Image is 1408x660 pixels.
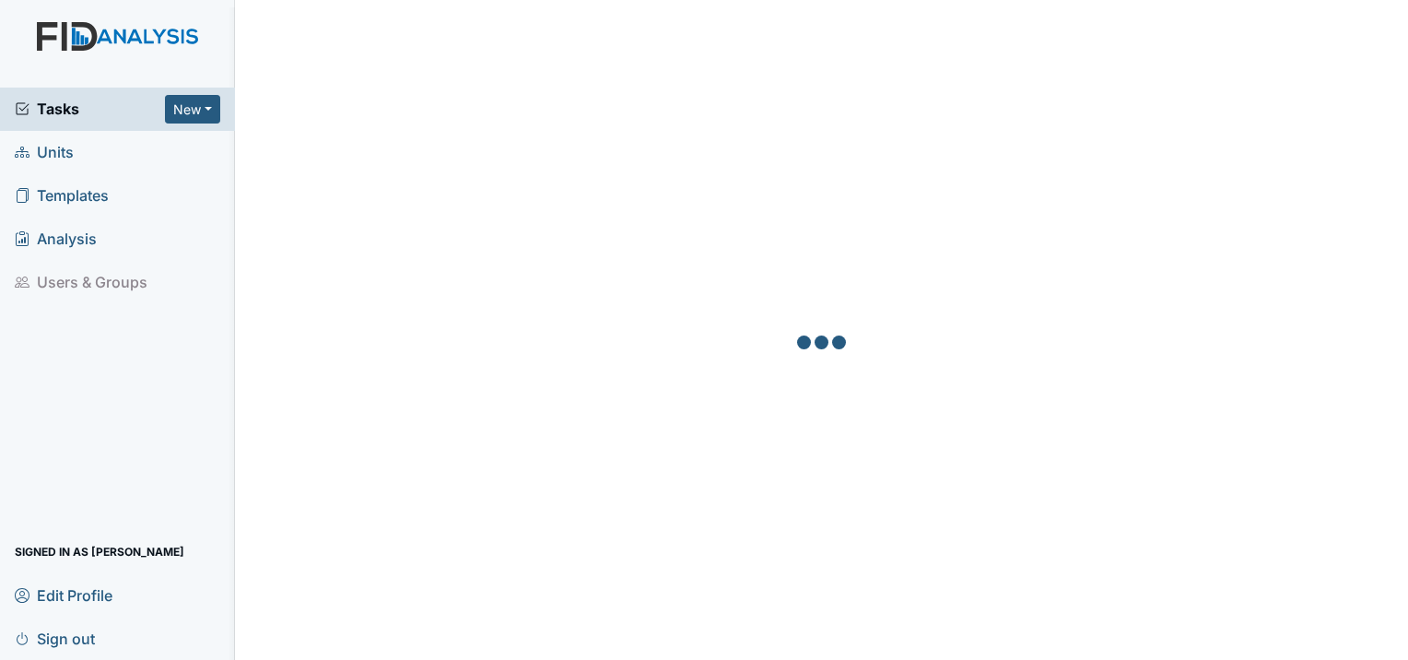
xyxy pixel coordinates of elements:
[15,225,97,253] span: Analysis
[15,182,109,210] span: Templates
[165,95,220,124] button: New
[15,537,184,566] span: Signed in as [PERSON_NAME]
[15,98,165,120] a: Tasks
[15,138,74,167] span: Units
[15,624,95,653] span: Sign out
[15,581,112,609] span: Edit Profile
